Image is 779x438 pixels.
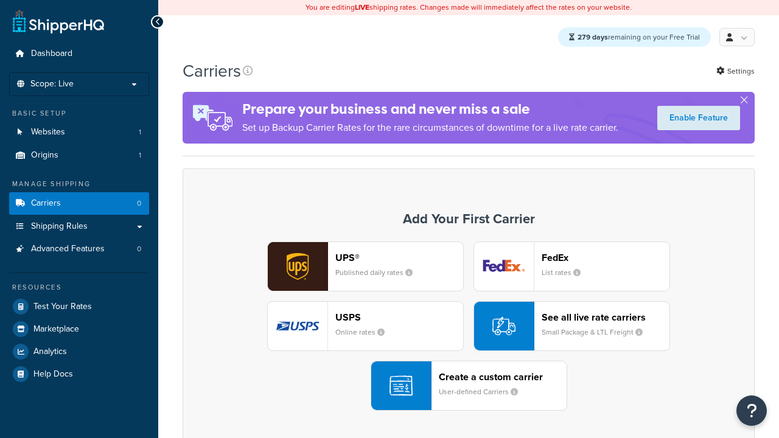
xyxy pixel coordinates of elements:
[558,27,711,47] div: remaining on your Free Trial
[33,302,92,312] span: Test Your Rates
[335,267,422,278] small: Published daily rates
[473,301,670,351] button: See all live rate carriersSmall Package & LTL Freight
[267,242,464,291] button: ups logoUPS®Published daily rates
[335,327,394,338] small: Online rates
[31,49,72,59] span: Dashboard
[9,238,149,260] li: Advanced Features
[542,252,669,263] header: FedEx
[492,315,515,338] img: icon-carrier-liverate-becf4550.svg
[30,79,74,89] span: Scope: Live
[9,192,149,215] a: Carriers 0
[31,127,65,137] span: Websites
[268,302,327,350] img: usps logo
[389,374,413,397] img: icon-carrier-custom-c93b8a24.svg
[183,59,241,83] h1: Carriers
[9,179,149,189] div: Manage Shipping
[9,341,149,363] a: Analytics
[33,369,73,380] span: Help Docs
[139,150,141,161] span: 1
[355,2,369,13] b: LIVE
[9,43,149,65] a: Dashboard
[268,242,327,291] img: ups logo
[9,108,149,119] div: Basic Setup
[9,238,149,260] a: Advanced Features 0
[31,198,61,209] span: Carriers
[716,63,755,80] a: Settings
[242,119,618,136] p: Set up Backup Carrier Rates for the rare circumstances of downtime for a live rate carrier.
[33,347,67,357] span: Analytics
[13,9,104,33] a: ShipperHQ Home
[335,311,463,323] header: USPS
[139,127,141,137] span: 1
[31,244,105,254] span: Advanced Features
[242,99,618,119] h4: Prepare your business and never miss a sale
[137,244,141,254] span: 0
[31,221,88,232] span: Shipping Rules
[9,282,149,293] div: Resources
[335,252,463,263] header: UPS®
[183,92,242,144] img: ad-rules-rateshop-fe6ec290ccb7230408bd80ed9643f0289d75e0ffd9eb532fc0e269fcd187b520.png
[195,212,742,226] h3: Add Your First Carrier
[542,311,669,323] header: See all live rate carriers
[542,327,652,338] small: Small Package & LTL Freight
[33,324,79,335] span: Marketplace
[473,242,670,291] button: fedEx logoFedExList rates
[9,215,149,238] a: Shipping Rules
[137,198,141,209] span: 0
[657,106,740,130] a: Enable Feature
[9,121,149,144] a: Websites 1
[31,150,58,161] span: Origins
[9,318,149,340] a: Marketplace
[371,361,567,411] button: Create a custom carrierUser-defined Carriers
[439,371,567,383] header: Create a custom carrier
[9,192,149,215] li: Carriers
[9,121,149,144] li: Websites
[9,144,149,167] a: Origins 1
[9,144,149,167] li: Origins
[439,386,528,397] small: User-defined Carriers
[578,32,608,43] strong: 279 days
[267,301,464,351] button: usps logoUSPSOnline rates
[736,395,767,426] button: Open Resource Center
[474,242,534,291] img: fedEx logo
[542,267,590,278] small: List rates
[9,296,149,318] a: Test Your Rates
[9,363,149,385] a: Help Docs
